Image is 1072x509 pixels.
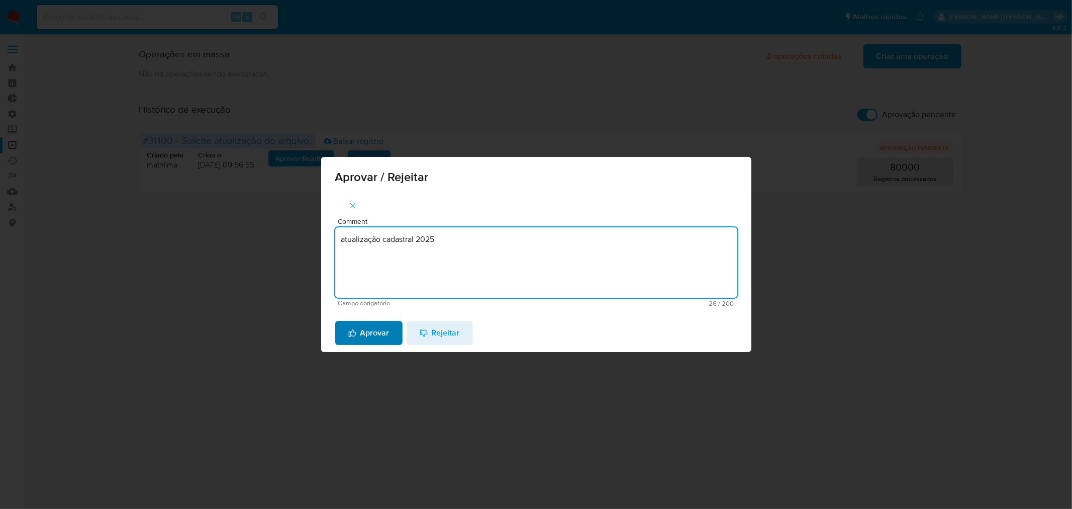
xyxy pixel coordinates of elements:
span: Campo obrigatório [338,300,536,307]
button: Aprovar [335,321,403,345]
button: Rejeitar [407,321,473,345]
textarea: atualização cadastral 2025 [335,227,737,298]
span: Aprovar [348,322,389,344]
span: Aprovar / Rejeitar [335,171,737,183]
span: Rejeitar [420,322,460,344]
span: Máximo 200 caracteres [536,300,734,307]
span: Comment [338,218,740,225]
